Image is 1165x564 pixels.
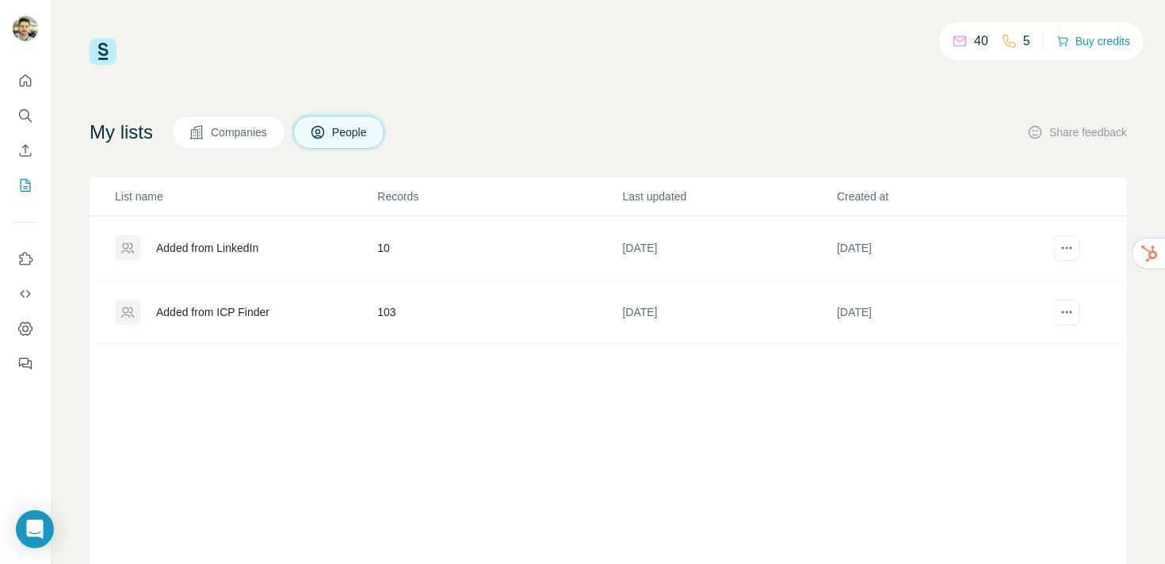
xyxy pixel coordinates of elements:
[332,124,369,140] span: People
[115,189,376,204] p: List name
[156,240,258,256] div: Added from LinkedIn
[13,245,38,273] button: Use Surfe on LinkedIn
[836,216,1050,280] td: [DATE]
[376,216,621,280] td: 10
[1054,299,1079,325] button: actions
[836,280,1050,345] td: [DATE]
[90,38,116,65] img: Surfe Logo
[1054,235,1079,261] button: actions
[377,189,621,204] p: Records
[1027,124,1127,140] button: Share feedback
[621,216,835,280] td: [DATE]
[1056,30,1130,52] button: Buy credits
[156,304,269,320] div: Added from ICP Finder
[13,136,38,165] button: Enrich CSV
[376,280,621,345] td: 103
[16,510,54,548] div: Open Intercom Messenger
[13,280,38,308] button: Use Surfe API
[13,67,38,95] button: Quick start
[13,314,38,343] button: Dashboard
[90,120,153,145] h4: My lists
[13,101,38,130] button: Search
[621,280,835,345] td: [DATE]
[13,171,38,200] button: My lists
[1023,32,1030,51] p: 5
[211,124,269,140] span: Companies
[622,189,835,204] p: Last updated
[974,32,988,51] p: 40
[837,189,1049,204] p: Created at
[13,16,38,41] img: Avatar
[13,349,38,378] button: Feedback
